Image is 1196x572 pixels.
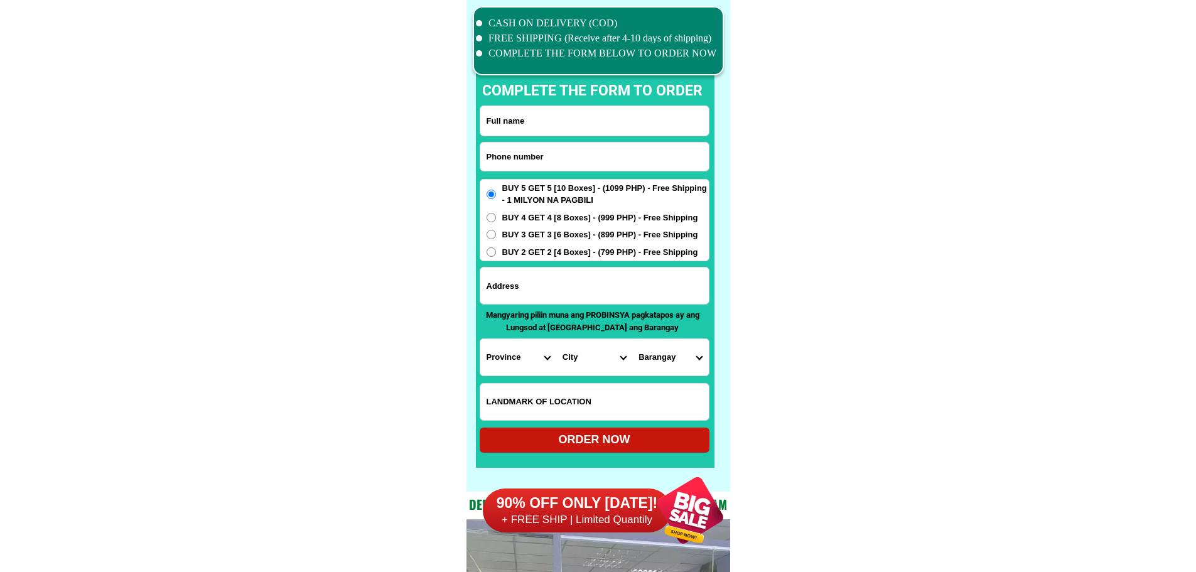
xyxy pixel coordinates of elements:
li: FREE SHIPPING (Receive after 4-10 days of shipping) [476,31,717,46]
p: Mangyaring piliin muna ang PROBINSYA pagkatapos ay ang Lungsod at [GEOGRAPHIC_DATA] ang Barangay [480,309,706,333]
span: BUY 2 GET 2 [4 Boxes] - (799 PHP) - Free Shipping [502,246,698,259]
span: BUY 4 GET 4 [8 Boxes] - (999 PHP) - Free Shipping [502,212,698,224]
h6: 90% OFF ONLY [DATE]! [483,494,671,513]
select: Select commune [632,339,708,375]
input: Input LANDMARKOFLOCATION [480,384,709,420]
p: complete the form to order [470,80,715,102]
select: Select district [556,339,632,375]
select: Select province [480,339,556,375]
li: COMPLETE THE FORM BELOW TO ORDER NOW [476,46,717,61]
input: BUY 5 GET 5 [10 Boxes] - (1099 PHP) - Free Shipping - 1 MILYON NA PAGBILI [487,190,496,199]
span: BUY 3 GET 3 [6 Boxes] - (899 PHP) - Free Shipping [502,229,698,241]
input: BUY 2 GET 2 [4 Boxes] - (799 PHP) - Free Shipping [487,247,496,257]
h2: Dedicated and professional consulting team [466,495,730,514]
input: Input phone_number [480,143,709,171]
input: Input full_name [480,106,709,136]
input: BUY 3 GET 3 [6 Boxes] - (899 PHP) - Free Shipping [487,230,496,239]
input: Input address [480,267,709,304]
h6: + FREE SHIP | Limited Quantily [483,513,671,527]
input: BUY 4 GET 4 [8 Boxes] - (999 PHP) - Free Shipping [487,213,496,222]
div: ORDER NOW [480,431,709,448]
li: CASH ON DELIVERY (COD) [476,16,717,31]
span: BUY 5 GET 5 [10 Boxes] - (1099 PHP) - Free Shipping - 1 MILYON NA PAGBILI [502,182,709,207]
